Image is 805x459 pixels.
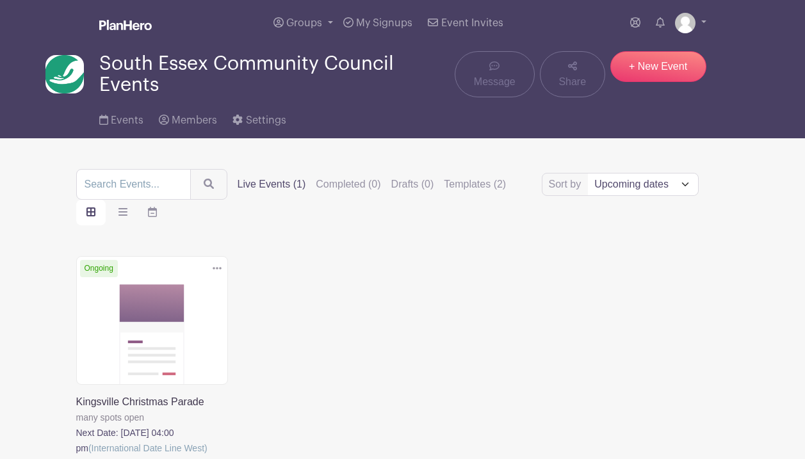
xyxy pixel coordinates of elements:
[549,177,585,192] label: Sort by
[474,74,516,90] span: Message
[540,51,605,97] a: Share
[99,20,152,30] img: logo_white-6c42ec7e38ccf1d336a20a19083b03d10ae64f83f12c07503d8b9e83406b4c7d.svg
[441,18,503,28] span: Event Invites
[159,97,217,138] a: Members
[455,51,535,97] a: Message
[610,51,706,82] a: + New Event
[286,18,322,28] span: Groups
[444,177,506,192] label: Templates (2)
[232,97,286,138] a: Settings
[558,74,586,90] span: Share
[76,169,191,200] input: Search Events...
[76,200,167,225] div: order and view
[391,177,434,192] label: Drafts (0)
[99,97,143,138] a: Events
[238,177,507,192] div: filters
[246,115,286,125] span: Settings
[172,115,217,125] span: Members
[238,177,306,192] label: Live Events (1)
[45,55,84,93] img: SECC%20Hand.jpeg
[99,53,455,95] span: South Essex Community Council Events
[675,13,695,33] img: default-ce2991bfa6775e67f084385cd625a349d9dcbb7a52a09fb2fda1e96e2d18dcdb.png
[356,18,412,28] span: My Signups
[316,177,380,192] label: Completed (0)
[111,115,143,125] span: Events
